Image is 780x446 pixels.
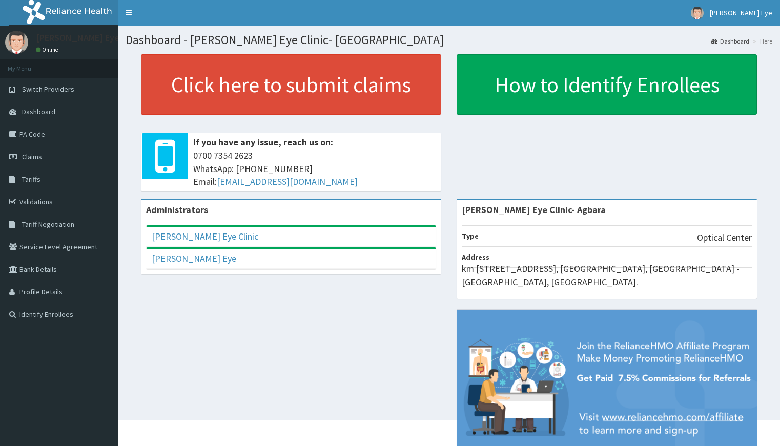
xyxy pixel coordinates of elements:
span: Claims [22,152,42,161]
img: User Image [691,7,704,19]
span: Tariffs [22,175,40,184]
a: [EMAIL_ADDRESS][DOMAIN_NAME] [217,176,358,187]
b: Administrators [146,204,208,216]
strong: [PERSON_NAME] Eye Clinic- Agbara [462,204,606,216]
a: [PERSON_NAME] Eye Clinic [152,230,258,242]
span: 0700 7354 2623 WhatsApp: [PHONE_NUMBER] Email: [193,149,436,188]
span: Switch Providers [22,84,74,94]
a: How to Identify Enrollees [457,54,757,115]
img: User Image [5,31,28,54]
p: km [STREET_ADDRESS], [GEOGRAPHIC_DATA], [GEOGRAPHIC_DATA] - [GEOGRAPHIC_DATA], [GEOGRAPHIC_DATA]. [462,262,752,288]
span: [PERSON_NAME] Eye [710,8,772,17]
b: Type [462,231,479,241]
a: Dashboard [711,37,749,46]
span: Dashboard [22,107,55,116]
p: [PERSON_NAME] Eye [36,33,119,43]
a: [PERSON_NAME] Eye [152,252,236,264]
b: If you have any issue, reach us on: [193,136,333,148]
p: Optical Center [697,231,752,244]
span: Tariff Negotiation [22,220,74,229]
a: Online [36,46,60,53]
b: Address [462,252,489,262]
a: Click here to submit claims [141,54,441,115]
h1: Dashboard - [PERSON_NAME] Eye Clinic- [GEOGRAPHIC_DATA] [126,33,772,47]
li: Here [750,37,772,46]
